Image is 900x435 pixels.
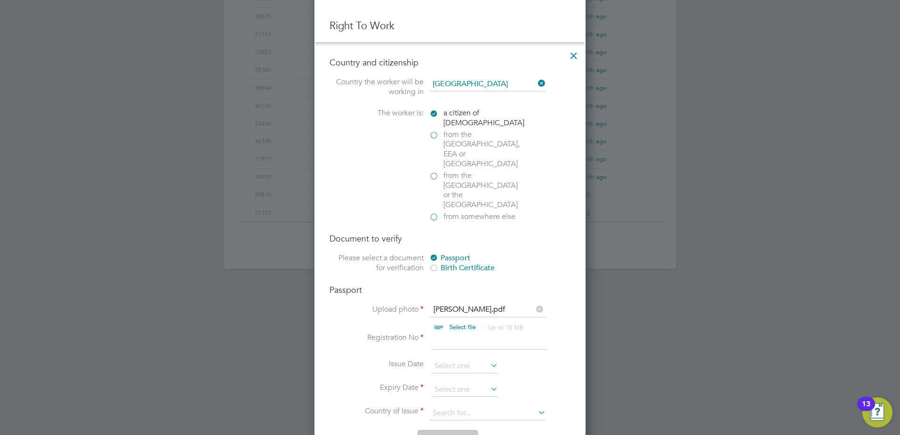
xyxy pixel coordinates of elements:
label: Issue Date [329,359,424,369]
div: Passport [429,253,571,263]
input: Select one [431,383,498,397]
label: Please select a document for verification [329,253,424,273]
input: Select one [431,359,498,373]
input: Search for... [429,406,546,420]
span: from the [GEOGRAPHIC_DATA] or the [GEOGRAPHIC_DATA] [443,171,523,210]
h4: Document to verify [329,233,571,244]
label: Country the worker will be working in [329,77,424,97]
div: Birth Certificate [429,263,571,273]
label: Country of Issue [329,406,424,416]
span: from somewhere else [443,212,515,222]
span: from the [GEOGRAPHIC_DATA], EEA or [GEOGRAPHIC_DATA] [443,130,523,169]
label: The worker is: [329,108,424,118]
button: Open Resource Center, 13 new notifications [862,397,892,427]
h3: Right To Work [329,19,571,33]
div: 13 [862,404,870,416]
span: a citizen of [DEMOGRAPHIC_DATA] [443,108,524,128]
input: Search for... [429,77,546,91]
label: Registration No [329,333,424,343]
h4: Passport [329,284,571,295]
label: Expiry Date [329,383,424,393]
h4: Country and citizenship [329,57,571,68]
label: Upload photo [329,305,424,314]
